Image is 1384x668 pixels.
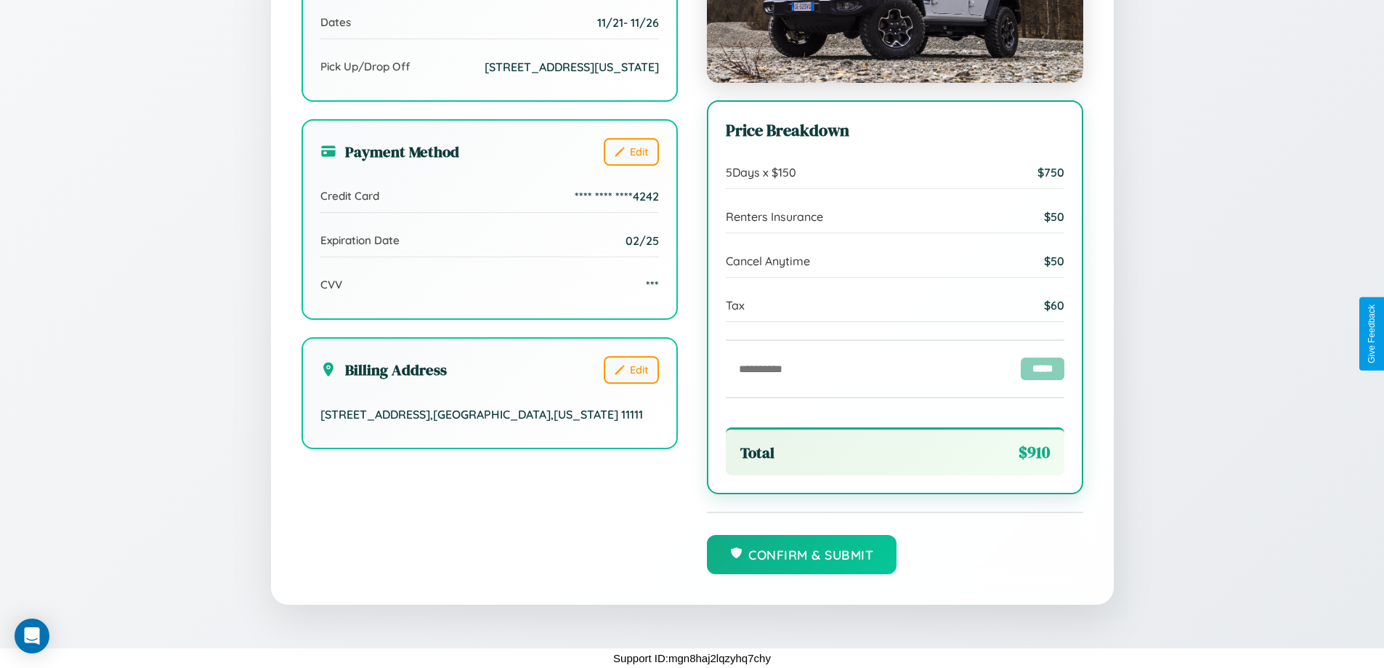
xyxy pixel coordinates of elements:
button: Confirm & Submit [707,535,897,574]
span: $ 60 [1044,298,1064,313]
span: Total [740,442,774,463]
span: 5 Days x $ 150 [726,165,796,180]
p: Support ID: mgn8haj2lqzyhq7chy [613,648,771,668]
span: Pick Up/Drop Off [320,60,410,73]
span: 11 / 21 - 11 / 26 [597,15,659,30]
span: [STREET_ADDRESS] , [GEOGRAPHIC_DATA] , [US_STATE] 11111 [320,407,643,422]
span: $ 50 [1044,209,1064,224]
span: 02/25 [626,233,659,248]
span: $ 750 [1037,165,1064,180]
button: Edit [604,356,659,384]
span: $ 50 [1044,254,1064,268]
span: Cancel Anytime [726,254,810,268]
div: Give Feedback [1367,305,1377,363]
span: Dates [320,15,351,29]
h3: Payment Method [320,141,459,162]
h3: Price Breakdown [726,119,1064,142]
span: [STREET_ADDRESS][US_STATE] [485,60,659,74]
h3: Billing Address [320,359,447,380]
span: Expiration Date [320,233,400,247]
span: CVV [320,278,342,291]
div: Open Intercom Messenger [15,619,49,653]
span: Tax [726,298,745,313]
span: Credit Card [320,189,379,203]
span: Renters Insurance [726,209,823,224]
span: $ 910 [1019,441,1050,464]
button: Edit [604,138,659,166]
